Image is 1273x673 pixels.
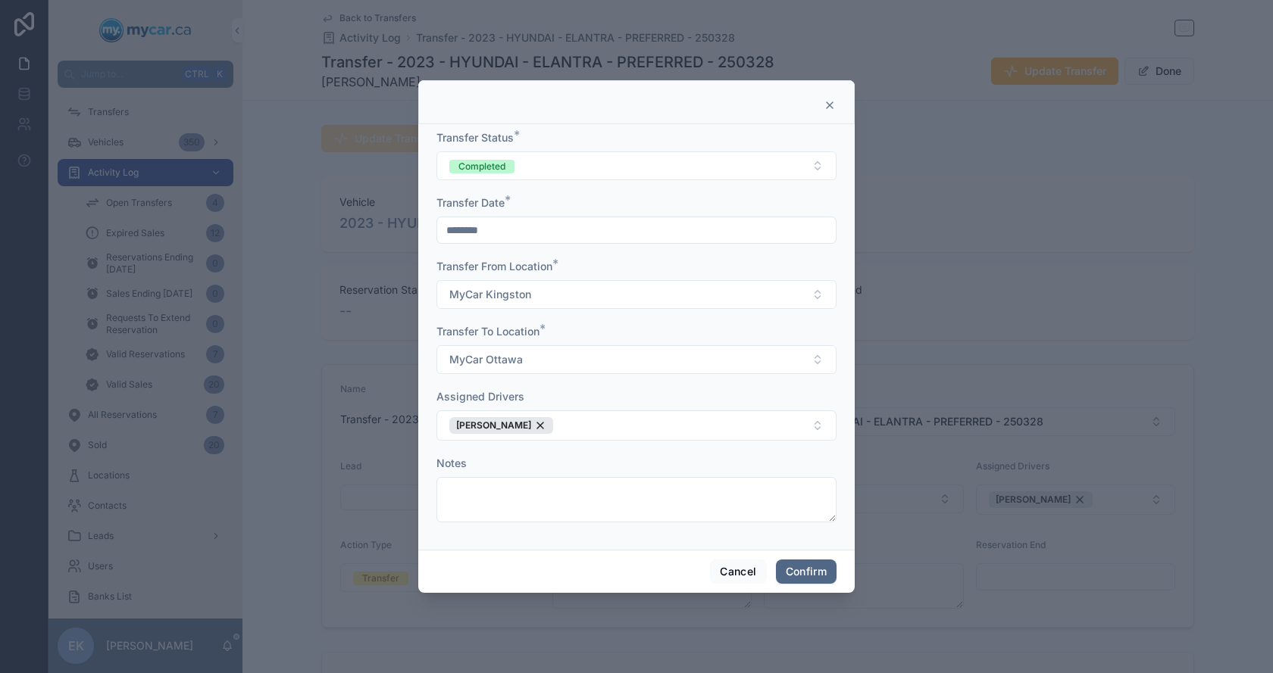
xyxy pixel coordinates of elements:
[436,131,514,144] span: Transfer Status
[436,196,505,209] span: Transfer Date
[436,151,837,180] button: Select Button
[436,456,467,469] span: Notes
[436,260,552,273] span: Transfer From Location
[436,345,837,374] button: Select Button
[776,559,837,584] button: Confirm
[449,417,553,434] button: Unselect 94
[456,419,531,432] span: [PERSON_NAME]
[449,352,523,367] span: MyCar Ottawa
[436,325,540,338] span: Transfer To Location
[710,559,766,584] button: Cancel
[449,287,531,302] span: MyCar Kingston
[436,280,837,309] button: Select Button
[436,390,524,403] span: Assigned Drivers
[458,160,505,173] div: Completed
[436,410,837,441] button: Select Button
